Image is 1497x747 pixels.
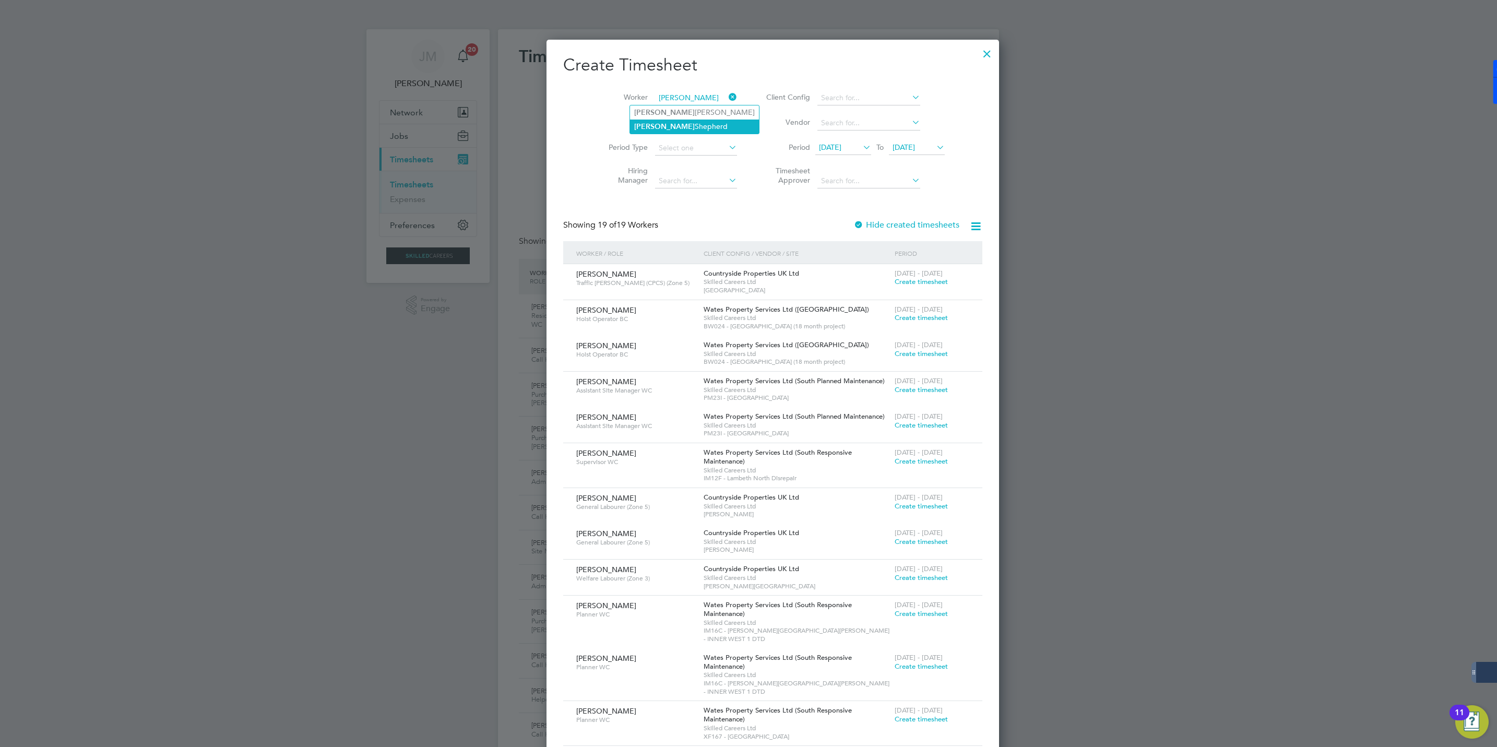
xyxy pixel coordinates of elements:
span: Wates Property Services Ltd (South Responsive Maintenance) [704,448,852,466]
b: [PERSON_NAME] [634,122,695,131]
span: [PERSON_NAME] [576,706,636,716]
span: Hoist Operator BC [576,350,696,359]
span: Skilled Careers Ltd [704,386,889,394]
span: [DATE] - [DATE] [895,564,943,573]
span: PM23I - [GEOGRAPHIC_DATA] [704,394,889,402]
input: Select one [655,141,737,156]
span: Wates Property Services Ltd ([GEOGRAPHIC_DATA]) [704,340,869,349]
span: Planner WC [576,610,696,619]
li: Shepherd [630,120,759,134]
b: [PERSON_NAME] [634,108,695,117]
span: Countryside Properties UK Ltd [704,269,799,278]
span: Create timesheet [895,609,948,618]
input: Search for... [817,174,920,188]
span: Assistant Site Manager WC [576,422,696,430]
label: Period Type [601,143,648,152]
label: Vendor [763,117,810,127]
span: Wates Property Services Ltd (South Planned Maintenance) [704,376,885,385]
input: Search for... [817,91,920,105]
span: 19 of [598,220,616,230]
span: [PERSON_NAME] [704,546,889,554]
span: Countryside Properties UK Ltd [704,564,799,573]
span: Create timesheet [895,502,948,511]
span: [DATE] - [DATE] [895,448,943,457]
span: [PERSON_NAME] [576,269,636,279]
span: Skilled Careers Ltd [704,421,889,430]
label: Client Config [763,92,810,102]
span: Wates Property Services Ltd (South Responsive Maintenance) [704,653,852,671]
span: Wates Property Services Ltd (South Responsive Maintenance) [704,706,852,724]
span: IM16C - [PERSON_NAME][GEOGRAPHIC_DATA][PERSON_NAME] - INNER WEST 1 DTD [704,626,889,643]
span: Skilled Careers Ltd [704,314,889,322]
label: Hide created timesheets [853,220,959,230]
span: [PERSON_NAME] [576,493,636,503]
span: [PERSON_NAME] [576,448,636,458]
span: Planner WC [576,663,696,671]
span: To [873,140,887,154]
span: Skilled Careers Ltd [704,278,889,286]
span: [PERSON_NAME] [576,601,636,610]
span: [DATE] [819,143,841,152]
span: Skilled Careers Ltd [704,502,889,511]
span: IM16C - [PERSON_NAME][GEOGRAPHIC_DATA][PERSON_NAME] - INNER WEST 1 DTD [704,679,889,695]
div: 11 [1455,713,1464,726]
span: [PERSON_NAME] [704,510,889,518]
span: Create timesheet [895,277,948,286]
span: Create timesheet [895,421,948,430]
label: Timesheet Approver [763,166,810,185]
span: [GEOGRAPHIC_DATA] [704,286,889,294]
span: [DATE] - [DATE] [895,653,943,662]
span: Create timesheet [895,457,948,466]
li: [PERSON_NAME] [630,105,759,120]
span: [DATE] - [DATE] [895,600,943,609]
span: Assistant Site Manager WC [576,386,696,395]
span: 19 Workers [598,220,658,230]
span: Create timesheet [895,573,948,582]
span: Skilled Careers Ltd [704,574,889,582]
label: Site [601,117,648,127]
span: [DATE] - [DATE] [895,412,943,421]
span: BW024 - [GEOGRAPHIC_DATA] (18 month project) [704,358,889,366]
span: Create timesheet [895,385,948,394]
span: [DATE] - [DATE] [895,493,943,502]
span: [DATE] - [DATE] [895,376,943,385]
span: Create timesheet [895,349,948,358]
span: Create timesheet [895,715,948,724]
span: [PERSON_NAME] [576,565,636,574]
span: [PERSON_NAME] [576,412,636,422]
h2: Create Timesheet [563,54,982,76]
span: Wates Property Services Ltd ([GEOGRAPHIC_DATA]) [704,305,869,314]
span: IM12F - Lambeth North Disrepair [704,474,889,482]
span: Wates Property Services Ltd (South Responsive Maintenance) [704,600,852,618]
span: [PERSON_NAME] [576,654,636,663]
span: Create timesheet [895,537,948,546]
span: BW024 - [GEOGRAPHIC_DATA] (18 month project) [704,322,889,330]
input: Search for... [655,174,737,188]
span: [DATE] - [DATE] [895,528,943,537]
span: [PERSON_NAME][GEOGRAPHIC_DATA] [704,582,889,590]
span: Supervisor WC [576,458,696,466]
span: Planner WC [576,716,696,724]
label: Hiring Manager [601,166,648,185]
span: Countryside Properties UK Ltd [704,493,799,502]
label: Worker [601,92,648,102]
span: General Labourer (Zone 5) [576,538,696,547]
span: [DATE] - [DATE] [895,305,943,314]
input: Search for... [817,116,920,131]
span: Skilled Careers Ltd [704,619,889,627]
span: [PERSON_NAME] [576,529,636,538]
input: Search for... [655,91,737,105]
span: [DATE] - [DATE] [895,269,943,278]
div: Client Config / Vendor / Site [701,241,892,265]
span: Welfare Labourer (Zone 3) [576,574,696,583]
span: Create timesheet [895,662,948,671]
span: [DATE] - [DATE] [895,340,943,349]
span: [PERSON_NAME] [576,305,636,315]
span: [PERSON_NAME] [576,341,636,350]
span: Create timesheet [895,313,948,322]
span: Skilled Careers Ltd [704,538,889,546]
span: [PERSON_NAME] [576,377,636,386]
div: Worker / Role [574,241,701,265]
span: Skilled Careers Ltd [704,724,889,732]
span: Countryside Properties UK Ltd [704,528,799,537]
